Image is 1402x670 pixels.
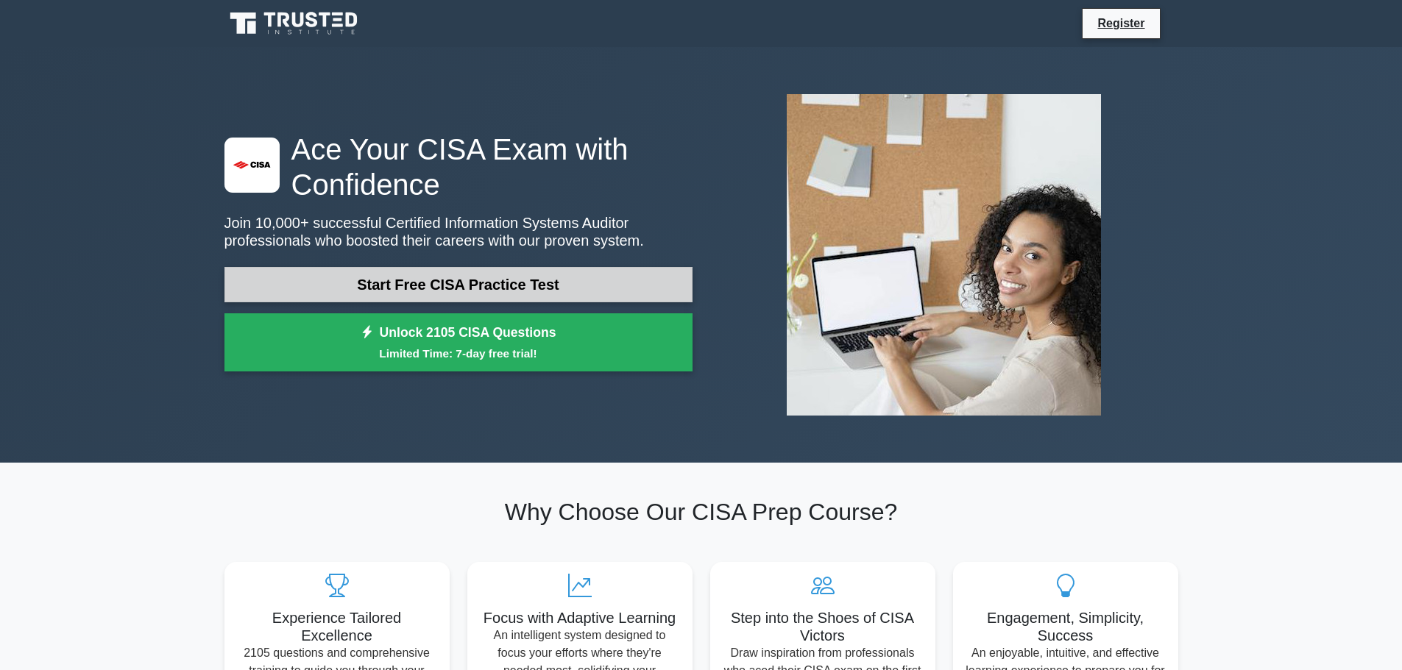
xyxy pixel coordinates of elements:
[1088,14,1153,32] a: Register
[224,132,693,202] h1: Ace Your CISA Exam with Confidence
[243,345,674,362] small: Limited Time: 7-day free trial!
[224,267,693,302] a: Start Free CISA Practice Test
[236,609,438,644] h5: Experience Tailored Excellence
[965,609,1166,644] h5: Engagement, Simplicity, Success
[479,609,681,627] h5: Focus with Adaptive Learning
[224,214,693,249] p: Join 10,000+ successful Certified Information Systems Auditor professionals who boosted their car...
[224,313,693,372] a: Unlock 2105 CISA QuestionsLimited Time: 7-day free trial!
[224,498,1178,526] h2: Why Choose Our CISA Prep Course?
[722,609,924,644] h5: Step into the Shoes of CISA Victors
